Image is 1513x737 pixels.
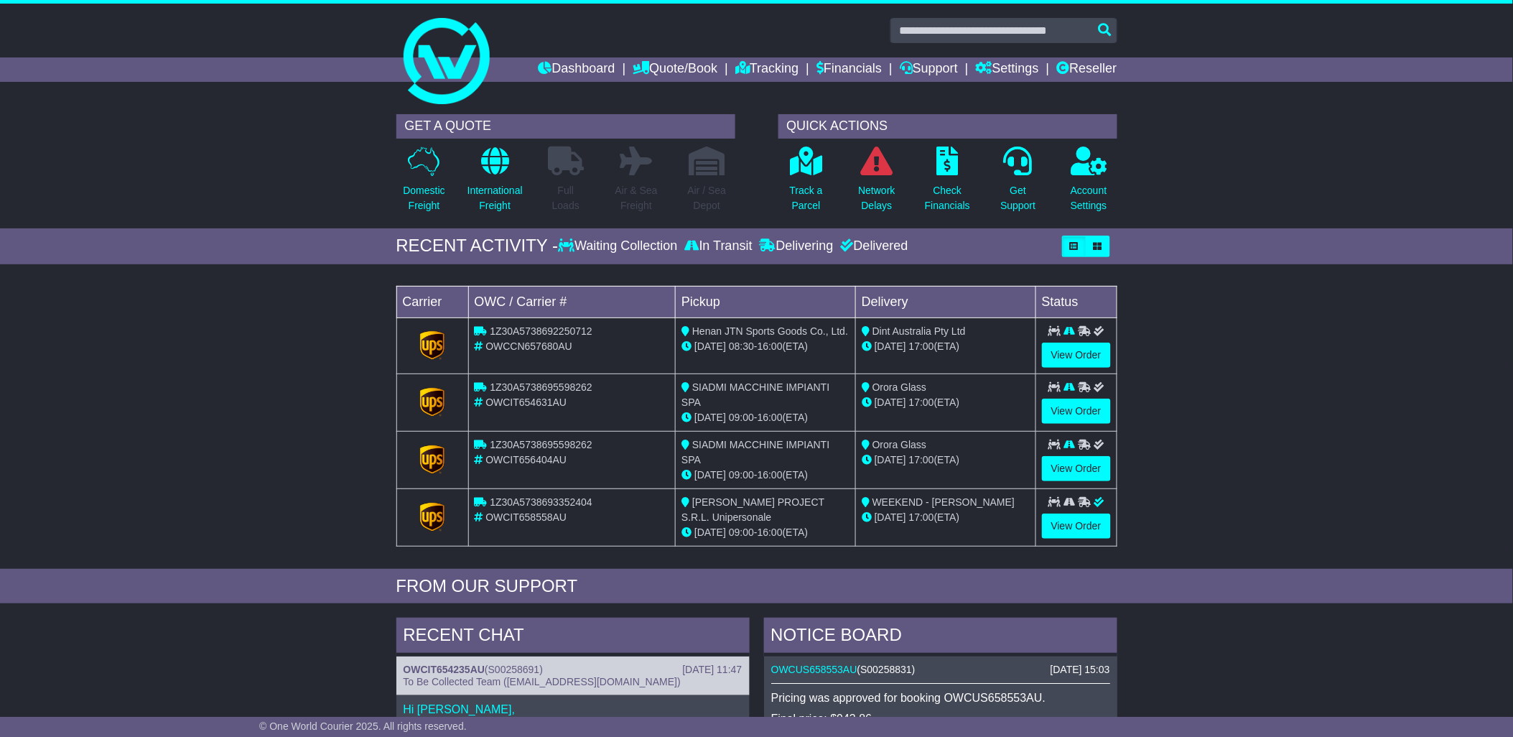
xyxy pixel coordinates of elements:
span: Orora Glass [872,381,926,393]
p: Network Delays [858,183,895,213]
img: GetCarrierServiceLogo [420,331,444,360]
p: Air / Sea Depot [688,183,727,213]
span: 09:00 [729,412,754,423]
span: S00258691 [488,664,540,675]
div: RECENT ACTIVITY - [396,236,559,256]
div: - (ETA) [681,339,849,354]
div: (ETA) [862,510,1030,525]
a: Settings [976,57,1039,82]
span: 09:00 [729,527,754,538]
a: Reseller [1056,57,1117,82]
span: [DATE] [875,340,906,352]
span: 08:30 [729,340,754,352]
div: [DATE] 15:03 [1050,664,1109,676]
div: (ETA) [862,453,1030,468]
div: FROM OUR SUPPORT [396,576,1117,597]
a: OWCIT654235AU [404,664,485,675]
a: Track aParcel [789,146,824,221]
a: Tracking [735,57,799,82]
p: Check Financials [925,183,970,213]
a: CheckFinancials [924,146,971,221]
span: 1Z30A5738693352404 [490,496,592,508]
span: SIADMI MACCHINE IMPIANTI SPA [681,439,829,465]
div: NOTICE BOARD [764,618,1117,657]
div: RECENT CHAT [396,618,750,657]
span: 16:00 [758,412,783,423]
a: Support [900,57,958,82]
span: [PERSON_NAME] PROJECT S.R.L. Unipersonale [681,496,824,523]
span: [DATE] [875,511,906,523]
img: GetCarrierServiceLogo [420,388,444,417]
div: GET A QUOTE [396,114,735,139]
div: (ETA) [862,339,1030,354]
td: Status [1035,286,1117,317]
td: Carrier [396,286,468,317]
a: GetSupport [1000,146,1036,221]
span: Henan JTN Sports Goods Co., Ltd. [692,325,848,337]
span: 17:00 [909,454,934,465]
span: © One World Courier 2025. All rights reserved. [259,720,467,732]
a: InternationalFreight [467,146,523,221]
span: OWCCN657680AU [485,340,572,352]
div: [DATE] 11:47 [682,664,742,676]
p: International Freight [467,183,523,213]
a: Quote/Book [633,57,717,82]
div: - (ETA) [681,468,849,483]
span: 1Z30A5738695598262 [490,381,592,393]
td: Pickup [676,286,856,317]
span: OWCIT658558AU [485,511,567,523]
p: Account Settings [1071,183,1107,213]
a: View Order [1042,343,1111,368]
span: [DATE] [875,397,906,408]
div: (ETA) [862,395,1030,410]
span: [DATE] [694,340,726,352]
p: Full Loads [548,183,584,213]
p: Pricing was approved for booking OWCUS658553AU. [771,691,1110,705]
td: OWC / Carrier # [468,286,676,317]
p: Hi [PERSON_NAME], [404,703,742,716]
span: OWCIT654631AU [485,397,567,408]
a: DomesticFreight [402,146,445,221]
a: View Order [1042,399,1111,424]
div: ( ) [404,664,742,676]
span: Dint Australia Pty Ltd [872,325,966,337]
span: [DATE] [694,412,726,423]
div: In Transit [681,238,756,254]
span: 16:00 [758,527,783,538]
a: Dashboard [539,57,615,82]
div: Waiting Collection [558,238,681,254]
span: 17:00 [909,511,934,523]
a: View Order [1042,514,1111,539]
div: Delivering [756,238,837,254]
span: SIADMI MACCHINE IMPIANTI SPA [681,381,829,408]
span: OWCIT656404AU [485,454,567,465]
a: AccountSettings [1070,146,1108,221]
span: WEEKEND - [PERSON_NAME] [872,496,1015,508]
div: - (ETA) [681,525,849,540]
td: Delivery [855,286,1035,317]
img: GetCarrierServiceLogo [420,503,444,532]
p: Track a Parcel [790,183,823,213]
span: Orora Glass [872,439,926,450]
img: GetCarrierServiceLogo [420,445,444,474]
span: [DATE] [875,454,906,465]
p: Air & Sea Freight [615,183,658,213]
a: OWCUS658553AU [771,664,857,675]
span: 16:00 [758,340,783,352]
a: NetworkDelays [857,146,895,221]
span: [DATE] [694,527,726,538]
div: ( ) [771,664,1110,676]
div: Delivered [837,238,908,254]
div: QUICK ACTIONS [778,114,1117,139]
a: View Order [1042,456,1111,481]
span: [DATE] [694,469,726,481]
span: 09:00 [729,469,754,481]
span: S00258831 [860,664,912,675]
span: 17:00 [909,340,934,352]
p: Domestic Freight [403,183,444,213]
span: 17:00 [909,397,934,408]
p: Final price: $943.86. [771,712,1110,726]
a: Financials [816,57,882,82]
span: 1Z30A5738692250712 [490,325,592,337]
span: To Be Collected Team ([EMAIL_ADDRESS][DOMAIN_NAME]) [404,676,681,687]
